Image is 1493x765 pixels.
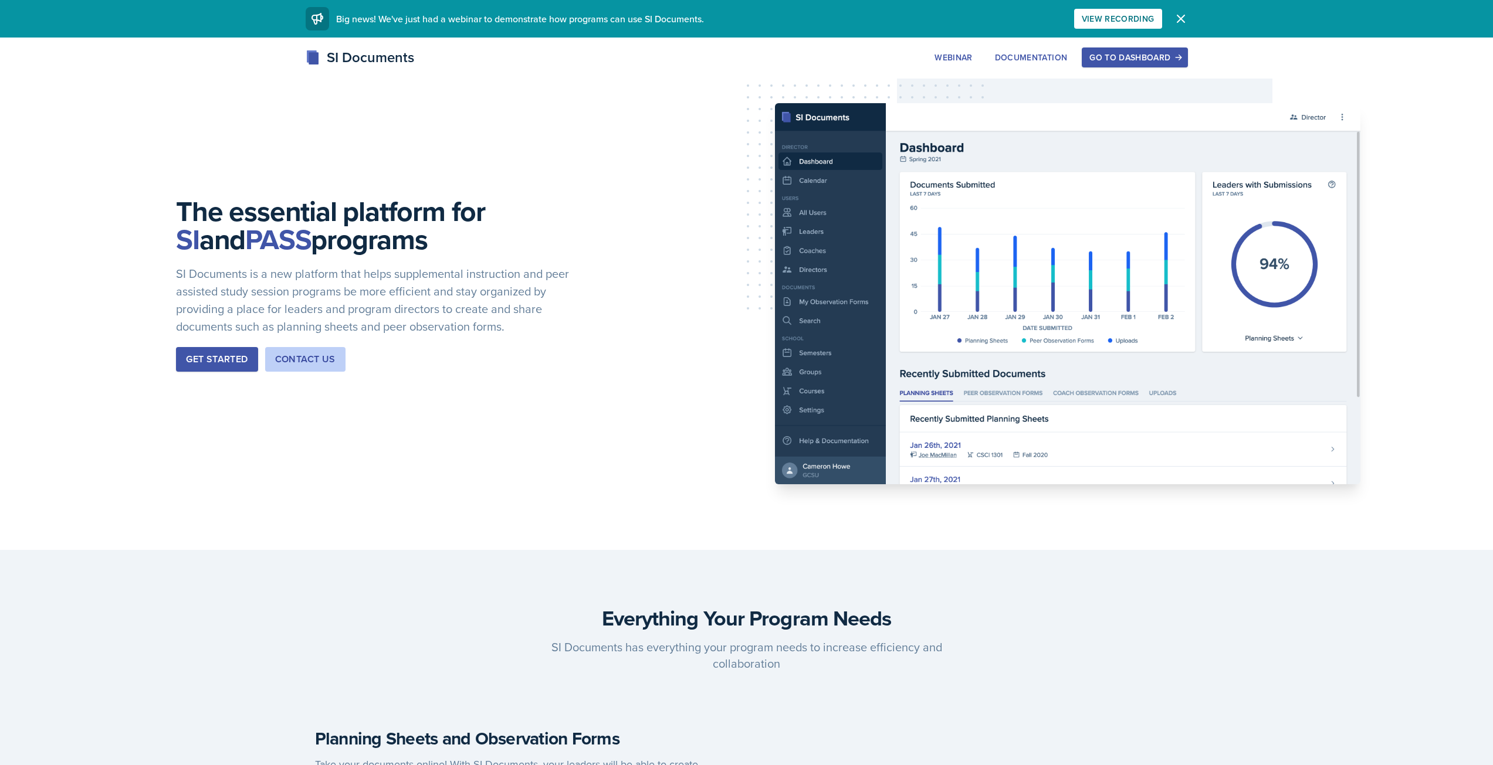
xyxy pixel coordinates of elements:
[265,347,346,372] button: Contact Us
[315,606,1179,630] h3: Everything Your Program Needs
[176,347,258,372] button: Get Started
[935,53,972,62] div: Webinar
[1074,9,1162,29] button: View Recording
[522,639,972,672] p: SI Documents has everything your program needs to increase efficiency and collaboration
[927,47,980,67] button: Webinar
[1089,53,1180,62] div: Go to Dashboard
[306,47,414,68] div: SI Documents
[1082,14,1155,23] div: View Recording
[336,12,704,25] span: Big news! We've just had a webinar to demonstrate how programs can use SI Documents.
[315,728,737,749] h4: Planning Sheets and Observation Forms
[995,53,1068,62] div: Documentation
[275,352,336,366] div: Contact Us
[987,47,1075,67] button: Documentation
[1082,47,1187,67] button: Go to Dashboard
[186,352,248,366] div: Get Started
